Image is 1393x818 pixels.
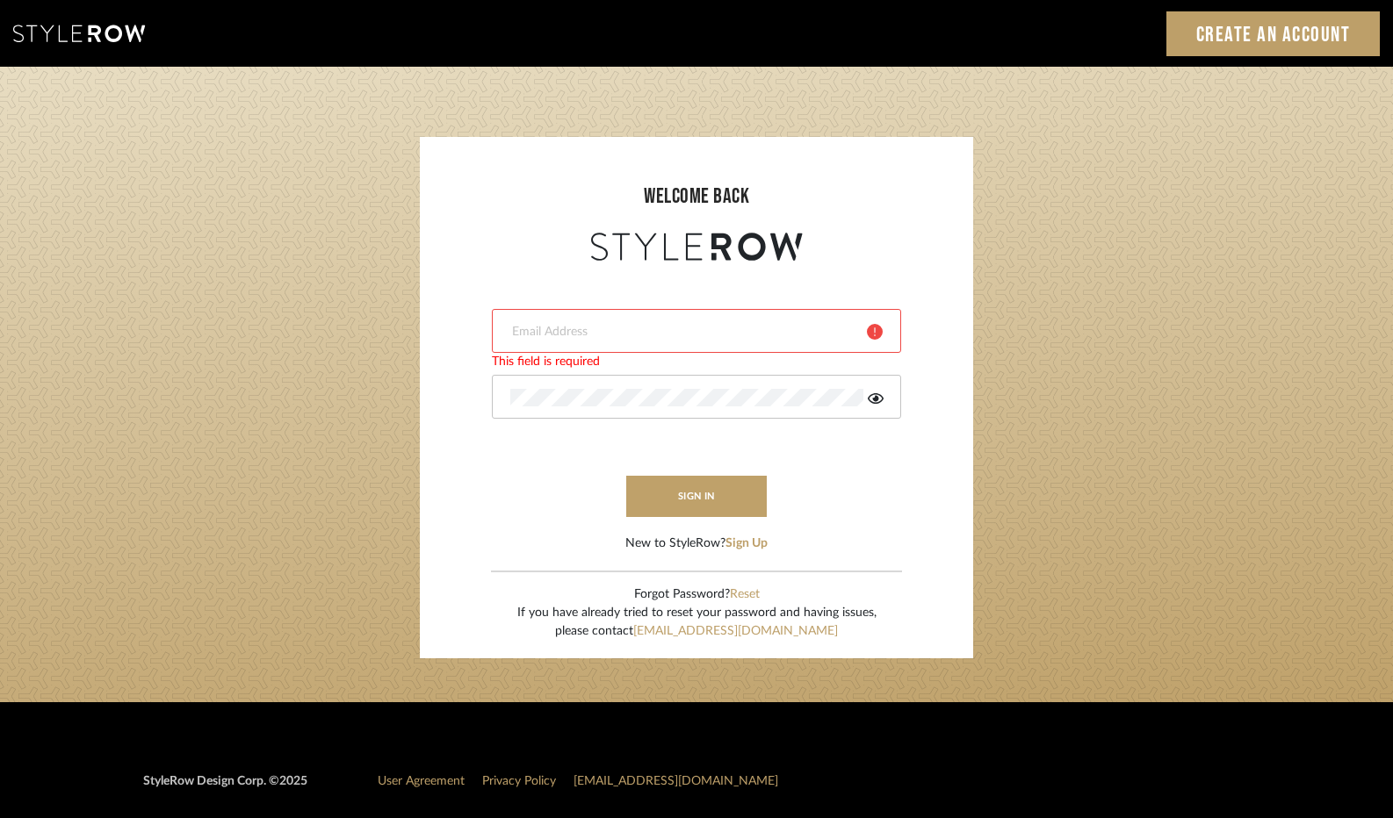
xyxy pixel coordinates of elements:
[143,772,307,805] div: StyleRow Design Corp. ©2025
[517,604,877,641] div: If you have already tried to reset your password and having issues, please contact
[517,585,877,604] div: Forgot Password?
[574,775,778,787] a: [EMAIL_ADDRESS][DOMAIN_NAME]
[482,775,556,787] a: Privacy Policy
[437,181,956,212] div: welcome back
[378,775,465,787] a: User Agreement
[626,476,767,517] button: sign in
[510,323,854,341] input: Email Address
[725,535,768,553] button: Sign Up
[633,625,838,637] a: [EMAIL_ADDRESS][DOMAIN_NAME]
[730,585,760,604] button: Reset
[1166,11,1381,56] a: Create an Account
[625,535,768,553] div: New to StyleRow?
[492,353,901,371] div: This field is required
